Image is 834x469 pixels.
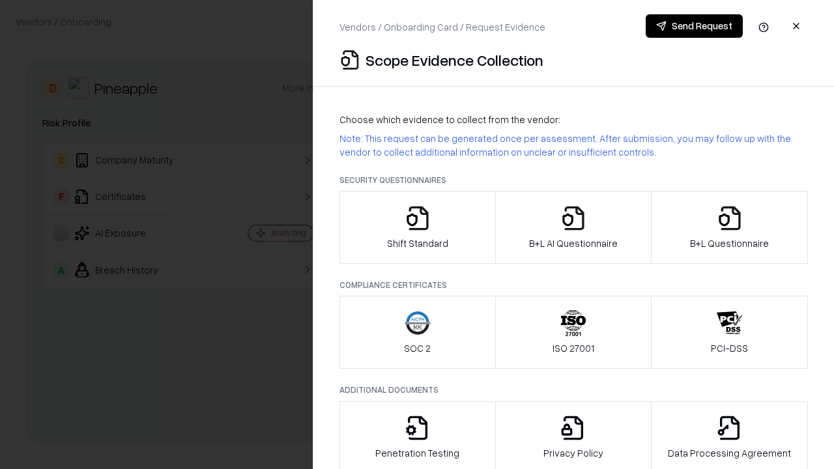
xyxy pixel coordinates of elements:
p: Choose which evidence to collect from the vendor: [339,113,808,126]
p: Penetration Testing [375,446,459,460]
button: Send Request [646,14,743,38]
p: Scope Evidence Collection [366,50,543,70]
p: B+L AI Questionnaire [529,236,618,250]
p: Shift Standard [387,236,448,250]
p: B+L Questionnaire [690,236,769,250]
button: PCI-DSS [651,296,808,369]
button: B+L Questionnaire [651,191,808,264]
p: Data Processing Agreement [668,446,791,460]
p: Additional Documents [339,384,808,395]
button: ISO 27001 [495,296,652,369]
p: PCI-DSS [711,341,748,355]
p: Compliance Certificates [339,279,808,291]
button: SOC 2 [339,296,496,369]
p: Security Questionnaires [339,175,808,186]
button: Shift Standard [339,191,496,264]
p: Note: This request can be generated once per assessment. After submission, you may follow up with... [339,132,808,159]
p: Privacy Policy [543,446,603,460]
p: Vendors / Onboarding Card / Request Evidence [339,20,545,34]
button: B+L AI Questionnaire [495,191,652,264]
p: ISO 27001 [553,341,594,355]
p: SOC 2 [404,341,431,355]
